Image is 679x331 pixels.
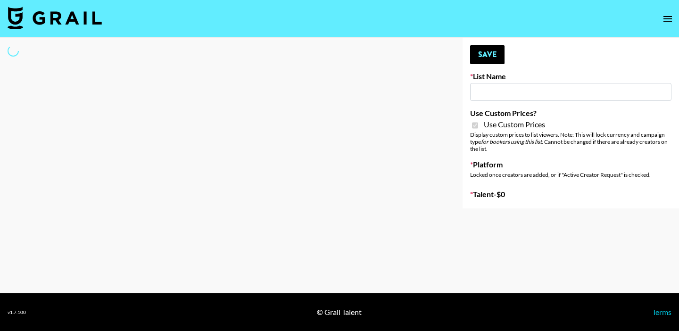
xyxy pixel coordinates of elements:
img: Grail Talent [8,7,102,29]
button: Save [470,45,505,64]
div: v 1.7.100 [8,309,26,315]
label: Platform [470,160,671,169]
div: Display custom prices to list viewers. Note: This will lock currency and campaign type . Cannot b... [470,131,671,152]
label: Use Custom Prices? [470,108,671,118]
a: Terms [652,307,671,316]
em: for bookers using this list [481,138,542,145]
div: Locked once creators are added, or if "Active Creator Request" is checked. [470,171,671,178]
div: © Grail Talent [317,307,362,317]
span: Use Custom Prices [484,120,545,129]
button: open drawer [658,9,677,28]
label: Talent - $ 0 [470,190,671,199]
label: List Name [470,72,671,81]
